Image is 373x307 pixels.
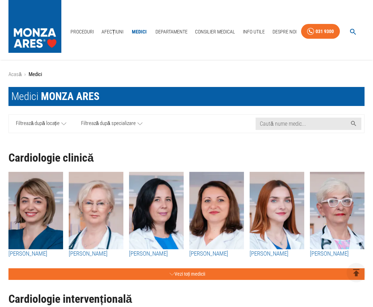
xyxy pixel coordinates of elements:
a: [PERSON_NAME] [310,249,365,258]
li: › [24,70,26,79]
a: Consilier Medical [192,25,238,39]
img: Dr. Dana Constantinescu [69,172,123,249]
nav: breadcrumb [8,70,365,79]
span: Filtrează după specializare [81,119,136,128]
a: [PERSON_NAME] [250,249,304,258]
a: Despre Noi [270,25,299,39]
img: Dr. Alexandra Postu [129,172,184,249]
a: [PERSON_NAME] [189,249,244,258]
a: [PERSON_NAME] [129,249,184,258]
span: Filtrează după locație [16,119,60,128]
button: delete [347,263,366,282]
a: Proceduri [68,25,97,39]
img: Dr. Irina Macovei Dorobanțu [250,172,304,249]
a: Afecțiuni [99,25,126,39]
a: Info Utile [240,25,268,39]
a: Filtrează după specializare [74,115,150,133]
div: 031 9300 [316,27,334,36]
img: Dr. Silvia Deaconu [8,172,63,249]
img: Dr. Mihaela Rugină [310,172,365,249]
button: Vezi toți medicii [8,268,365,280]
span: MONZA ARES [41,90,99,102]
a: Acasă [8,71,22,77]
div: Medici [11,90,99,103]
img: Dr. Raluca Naidin [189,172,244,249]
h1: Cardiologie intervențională [8,293,365,305]
a: Departamente [153,25,190,39]
a: [PERSON_NAME] [69,249,123,258]
p: Medici [29,70,42,79]
a: Medici [128,25,151,39]
a: 031 9300 [301,24,340,39]
a: [PERSON_NAME] [8,249,63,258]
a: Filtrează după locație [9,115,74,133]
h1: Cardiologie clinică [8,152,365,164]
